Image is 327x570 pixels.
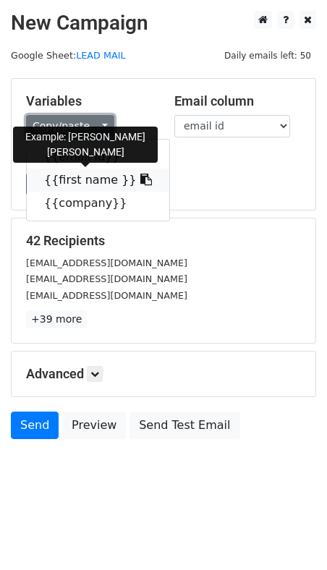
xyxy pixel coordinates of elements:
[219,48,316,64] span: Daily emails left: 50
[11,50,126,61] small: Google Sheet:
[26,233,301,249] h5: 42 Recipients
[11,11,316,35] h2: New Campaign
[26,310,87,328] a: +39 more
[219,50,316,61] a: Daily emails left: 50
[11,412,59,439] a: Send
[13,127,158,163] div: Example: [PERSON_NAME] [PERSON_NAME]
[174,93,301,109] h5: Email column
[26,290,187,301] small: [EMAIL_ADDRESS][DOMAIN_NAME]
[26,93,153,109] h5: Variables
[26,273,187,284] small: [EMAIL_ADDRESS][DOMAIN_NAME]
[62,412,126,439] a: Preview
[255,501,327,570] iframe: Chat Widget
[26,115,114,137] a: Copy/paste...
[26,366,301,382] h5: Advanced
[27,169,169,192] a: {{first name }}
[26,258,187,268] small: [EMAIL_ADDRESS][DOMAIN_NAME]
[27,192,169,215] a: {{company}}
[129,412,239,439] a: Send Test Email
[76,50,125,61] a: LEAD MAIL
